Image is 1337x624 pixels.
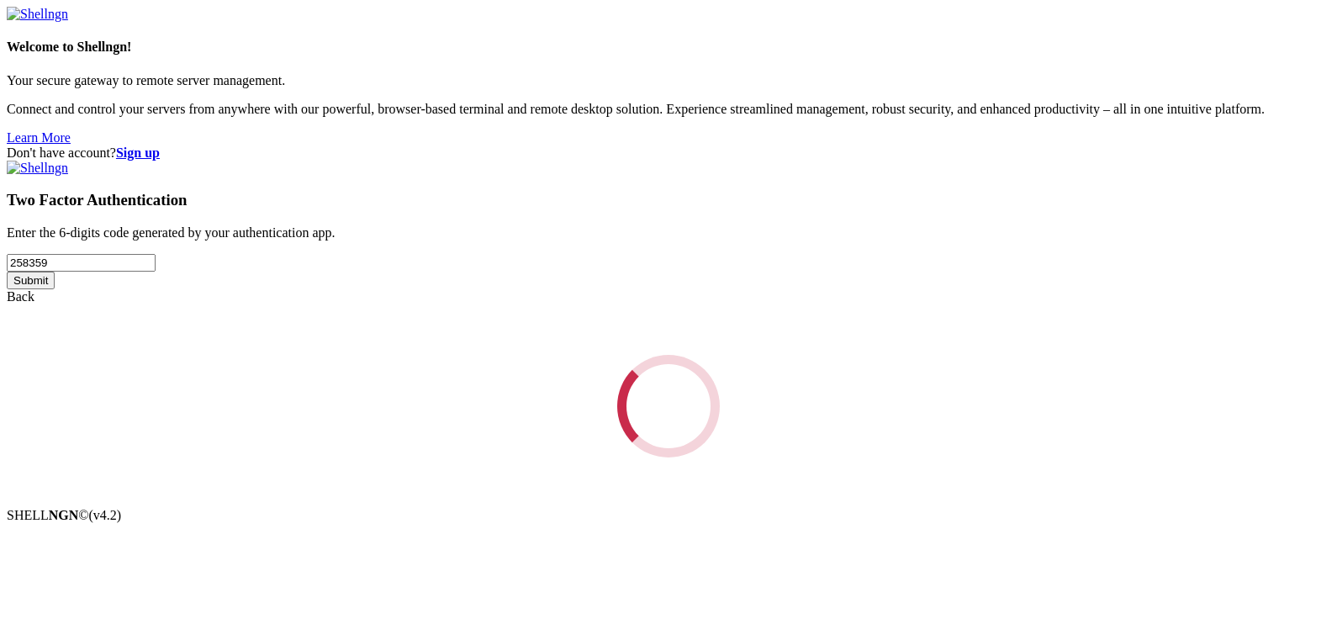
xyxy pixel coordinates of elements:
p: Enter the 6-digits code generated by your authentication app. [7,225,1330,241]
input: Submit [7,272,55,289]
div: Don't have account? [7,145,1330,161]
a: Learn More [7,130,71,145]
a: Sign up [116,145,160,160]
span: 4.2.0 [89,508,122,522]
p: Connect and control your servers from anywhere with our powerful, browser-based terminal and remo... [7,102,1330,117]
h4: Welcome to Shellngn! [7,40,1330,55]
img: Shellngn [7,7,68,22]
a: Back [7,289,34,304]
b: NGN [49,508,79,522]
p: Your secure gateway to remote server management. [7,73,1330,88]
input: Two factor code [7,254,156,272]
img: Shellngn [7,161,68,176]
h3: Two Factor Authentication [7,191,1330,209]
div: Loading... [599,336,739,477]
span: SHELL © [7,508,121,522]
